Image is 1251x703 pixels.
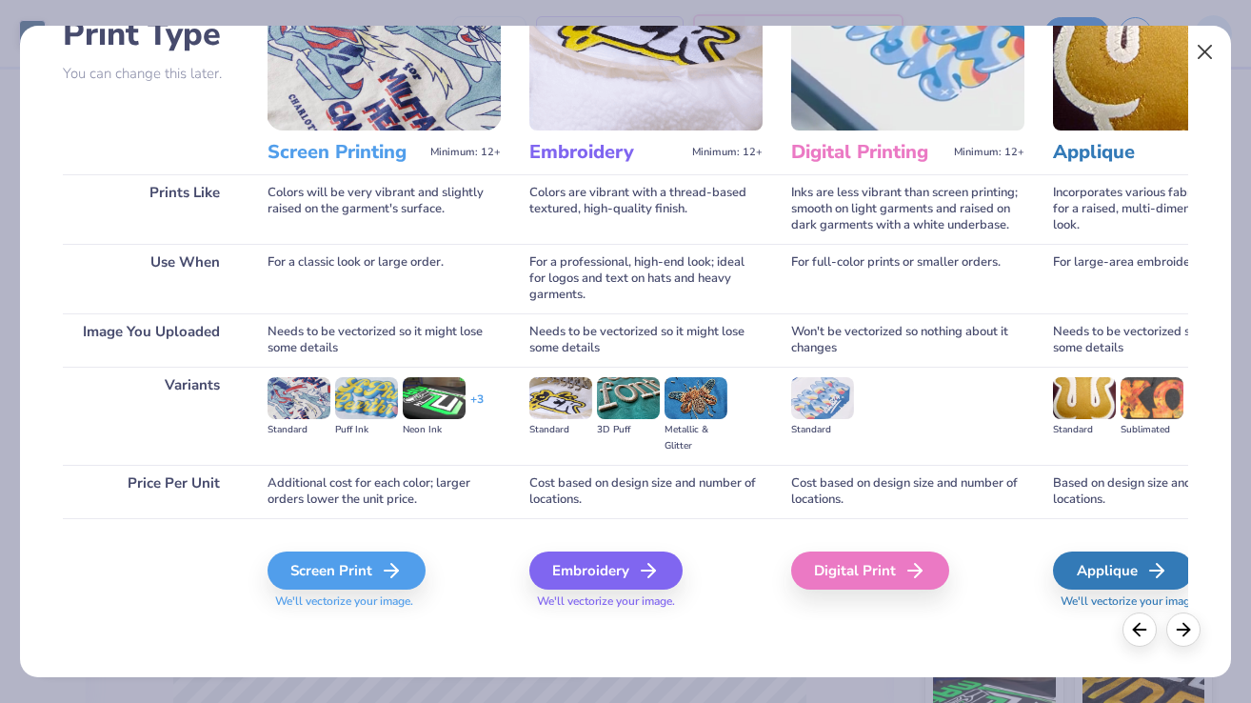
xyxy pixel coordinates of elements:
div: For full-color prints or smaller orders. [791,244,1024,313]
div: Needs to be vectorized so it might lose some details [529,313,763,367]
img: Puff Ink [335,377,398,419]
div: Inks are less vibrant than screen printing; smooth on light garments and raised on dark garments ... [791,174,1024,244]
div: For a classic look or large order. [268,244,501,313]
div: Variants [63,367,239,465]
img: Standard [1053,377,1116,419]
h3: Screen Printing [268,140,423,165]
div: Colors are vibrant with a thread-based textured, high-quality finish. [529,174,763,244]
div: Sublimated [1121,422,1183,438]
div: Neon Ink [403,422,466,438]
div: Puff Ink [335,422,398,438]
div: Colors will be very vibrant and slightly raised on the garment's surface. [268,174,501,244]
img: Standard [529,377,592,419]
div: Prints Like [63,174,239,244]
div: Standard [791,422,854,438]
img: Standard [268,377,330,419]
div: Metallic & Glitter [665,422,727,454]
div: For a professional, high-end look; ideal for logos and text on hats and heavy garments. [529,244,763,313]
h3: Applique [1053,140,1208,165]
div: Standard [1053,422,1116,438]
div: Price Per Unit [63,465,239,518]
div: Needs to be vectorized so it might lose some details [268,313,501,367]
img: 3D Puff [597,377,660,419]
div: Applique [1053,552,1193,590]
div: 3D Puff [597,422,660,438]
div: Standard [529,422,592,438]
div: Image You Uploaded [63,313,239,367]
div: Cost based on design size and number of locations. [529,465,763,518]
button: Close [1187,34,1223,70]
span: We'll vectorize your image. [268,593,501,610]
div: Standard [268,422,330,438]
img: Standard [791,377,854,419]
div: Screen Print [268,552,426,590]
div: Cost based on design size and number of locations. [791,465,1024,518]
div: + 3 [470,392,484,424]
span: Minimum: 12+ [954,146,1024,159]
span: Minimum: 12+ [430,146,501,159]
div: Won't be vectorized so nothing about it changes [791,313,1024,367]
div: Digital Print [791,552,949,590]
span: We'll vectorize your image. [529,593,763,610]
h3: Embroidery [529,140,685,165]
h3: Digital Printing [791,140,946,165]
p: You can change this later. [63,66,239,82]
span: Minimum: 12+ [692,146,763,159]
div: Additional cost for each color; larger orders lower the unit price. [268,465,501,518]
img: Neon Ink [403,377,466,419]
div: Embroidery [529,552,683,590]
img: Metallic & Glitter [665,377,727,419]
div: Use When [63,244,239,313]
img: Sublimated [1121,377,1183,419]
